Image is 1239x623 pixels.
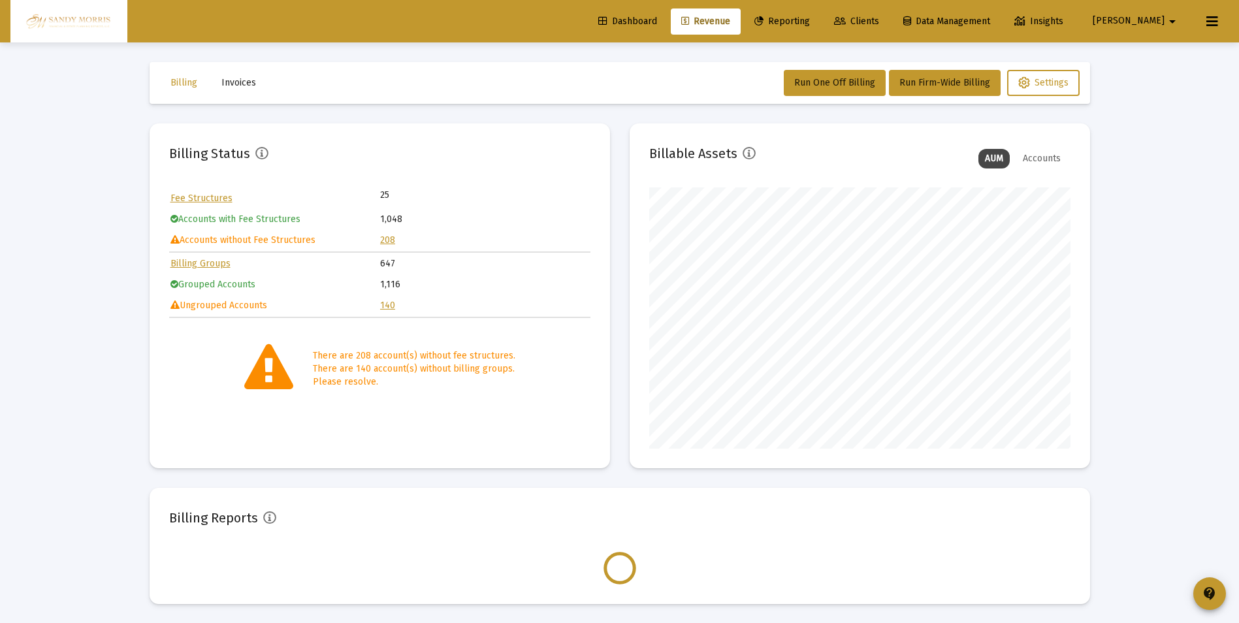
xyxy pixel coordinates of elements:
[170,275,379,295] td: Grouped Accounts
[671,8,741,35] a: Revenue
[1016,149,1067,168] div: Accounts
[221,77,256,88] span: Invoices
[899,77,990,88] span: Run Firm-Wide Billing
[160,70,208,96] button: Billing
[170,193,233,204] a: Fee Structures
[681,16,730,27] span: Revenue
[169,143,250,164] h2: Billing Status
[903,16,990,27] span: Data Management
[1018,77,1069,88] span: Settings
[170,77,197,88] span: Billing
[794,77,875,88] span: Run One Off Billing
[211,70,266,96] button: Invoices
[744,8,820,35] a: Reporting
[649,143,737,164] h2: Billable Assets
[1165,8,1180,35] mat-icon: arrow_drop_down
[598,16,657,27] span: Dashboard
[1007,70,1080,96] button: Settings
[380,275,589,295] td: 1,116
[170,258,231,269] a: Billing Groups
[20,8,118,35] img: Dashboard
[893,8,1001,35] a: Data Management
[754,16,810,27] span: Reporting
[170,231,379,250] td: Accounts without Fee Structures
[1014,16,1063,27] span: Insights
[784,70,886,96] button: Run One Off Billing
[169,507,258,528] h2: Billing Reports
[380,210,589,229] td: 1,048
[380,189,485,202] td: 25
[313,362,515,375] div: There are 140 account(s) without billing groups.
[588,8,668,35] a: Dashboard
[1077,8,1196,34] button: [PERSON_NAME]
[170,210,379,229] td: Accounts with Fee Structures
[380,300,395,311] a: 140
[824,8,890,35] a: Clients
[313,375,515,389] div: Please resolve.
[1093,16,1165,27] span: [PERSON_NAME]
[170,296,379,315] td: Ungrouped Accounts
[1202,586,1217,601] mat-icon: contact_support
[978,149,1010,168] div: AUM
[834,16,879,27] span: Clients
[313,349,515,362] div: There are 208 account(s) without fee structures.
[380,234,395,246] a: 208
[380,254,589,274] td: 647
[889,70,1001,96] button: Run Firm-Wide Billing
[1004,8,1074,35] a: Insights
